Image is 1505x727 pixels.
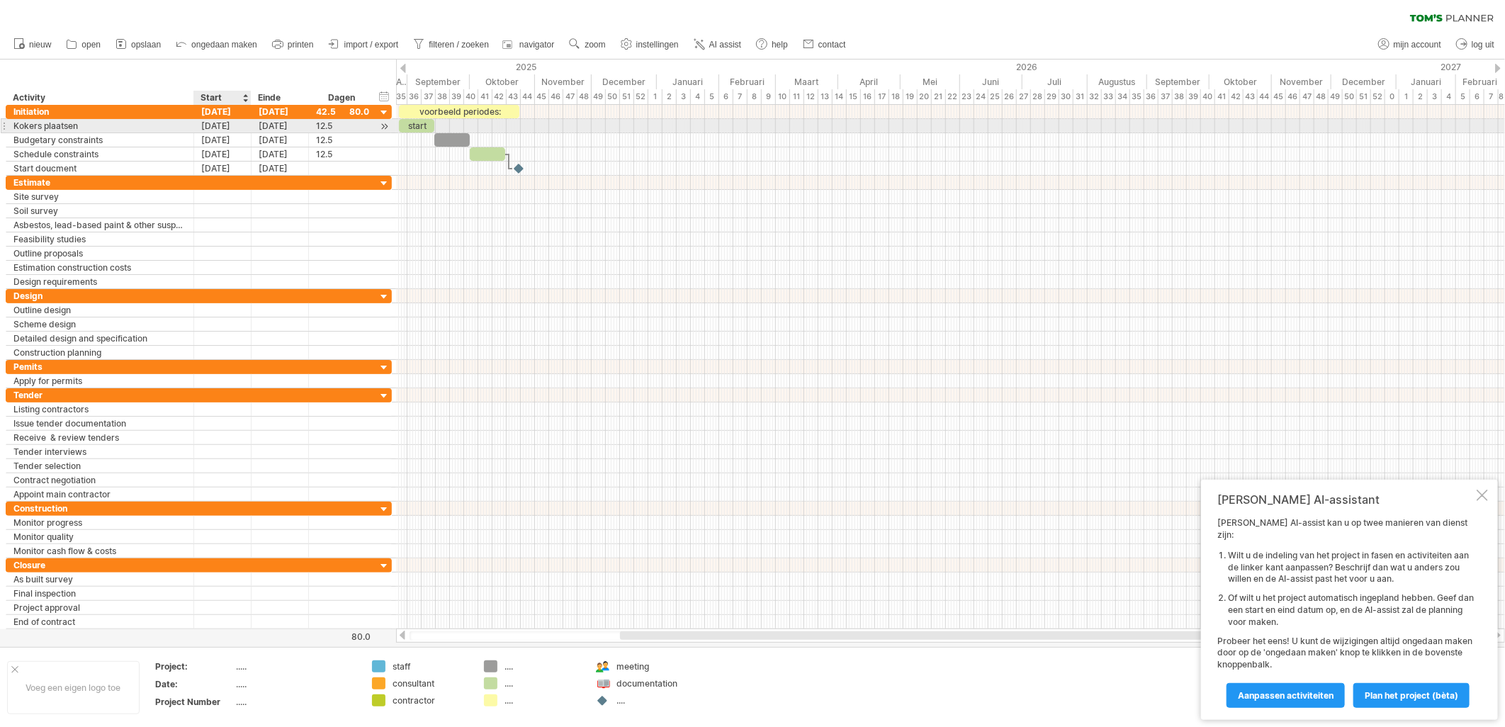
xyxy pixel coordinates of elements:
div: [DATE] [194,105,252,118]
div: Voeg een eigen logo toe [7,661,140,714]
span: Aanpassen activiteiten [1238,690,1334,701]
div: Pemits [13,360,186,373]
div: [DATE] [252,147,309,161]
div: 23 [960,89,974,104]
div: .... [505,677,582,689]
div: December 2025 [592,74,657,89]
div: contractor [393,694,470,706]
div: 51 [620,89,634,104]
div: Project approval [13,601,186,614]
div: 37 [1159,89,1173,104]
div: 6 [719,89,733,104]
div: Site survey [13,190,186,203]
div: 36 [1144,89,1159,104]
div: End of contract [13,615,186,629]
div: 44 [521,89,535,104]
div: 46 [549,89,563,104]
div: 52 [634,89,648,104]
span: nieuw [29,40,51,50]
div: September 2026 [1147,74,1210,89]
div: Monitor progress [13,516,186,529]
div: November 2026 [1272,74,1331,89]
div: 24 [974,89,988,104]
div: 1 [1399,89,1414,104]
div: 45 [1272,89,1286,104]
div: Dagen [308,91,376,105]
div: 2 [663,89,677,104]
div: 18 [889,89,903,104]
div: [DATE] [252,119,309,133]
a: import / export [325,35,403,54]
div: December 2026 [1331,74,1397,89]
div: 39 [450,89,464,104]
div: Tender interviews [13,445,186,458]
div: As built survey [13,573,186,586]
div: 8 [748,89,762,104]
div: 80.0 [310,631,371,642]
div: 7 [1484,89,1499,104]
a: log uit [1453,35,1499,54]
span: filteren / zoeken [429,40,489,50]
a: printen [269,35,318,54]
span: instellingen [636,40,679,50]
div: 29 [1045,89,1059,104]
div: 27 [1017,89,1031,104]
div: 34 [1116,89,1130,104]
div: Mei 2026 [901,74,960,89]
span: log uit [1472,40,1494,50]
div: 12.5 [316,147,369,161]
div: 44 [1258,89,1272,104]
a: nieuw [10,35,55,54]
div: 43 [507,89,521,104]
div: 47 [563,89,577,104]
div: 31 [1073,89,1088,104]
div: 38 [436,89,450,104]
a: contact [799,35,850,54]
span: opslaan [131,40,161,50]
div: 1 [648,89,663,104]
div: September 2025 [407,74,470,89]
a: mijn account [1375,35,1445,54]
div: Estimate [13,176,186,189]
div: 2 [1414,89,1428,104]
a: ongedaan maken [172,35,261,54]
div: 19 [903,89,918,104]
a: open [62,35,105,54]
div: Januari 2026 [657,74,719,89]
div: 39 [1187,89,1201,104]
div: Kokers plaatsen [13,119,186,133]
div: Asbestos, lead-based paint & other suspect materials [13,218,186,232]
div: 26 [1003,89,1017,104]
div: 3 [1428,89,1442,104]
a: zoom [565,35,609,54]
span: zoom [585,40,605,50]
div: 42.5 [316,105,369,118]
div: Issue tender documentation [13,417,186,430]
div: [PERSON_NAME] AI-assistant [1217,492,1474,507]
div: 46 [1286,89,1300,104]
div: 20 [918,89,932,104]
div: 40 [464,89,478,104]
div: 4 [691,89,705,104]
span: import / export [344,40,399,50]
div: 22 [946,89,960,104]
div: 37 [422,89,436,104]
div: Contract negotiation [13,473,186,487]
div: staff [393,660,470,672]
div: Feasibility studies [13,232,186,246]
div: Schedule constraints [13,147,186,161]
li: Wilt u de indeling van het project in fasen en activiteiten aan de linker kant aanpassen? Beschri... [1228,550,1474,585]
span: mijn account [1394,40,1441,50]
div: Outline design [13,303,186,317]
div: [DATE] [194,162,252,175]
div: 25 [988,89,1003,104]
div: 48 [1314,89,1329,104]
div: 49 [592,89,606,104]
div: voorbeeld periodes: [399,105,519,118]
div: 3 [677,89,691,104]
div: Oktober 2025 [470,74,535,89]
div: 40 [1201,89,1215,104]
span: navigator [519,40,554,50]
div: .... [616,694,694,706]
div: Start doucment [13,162,186,175]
